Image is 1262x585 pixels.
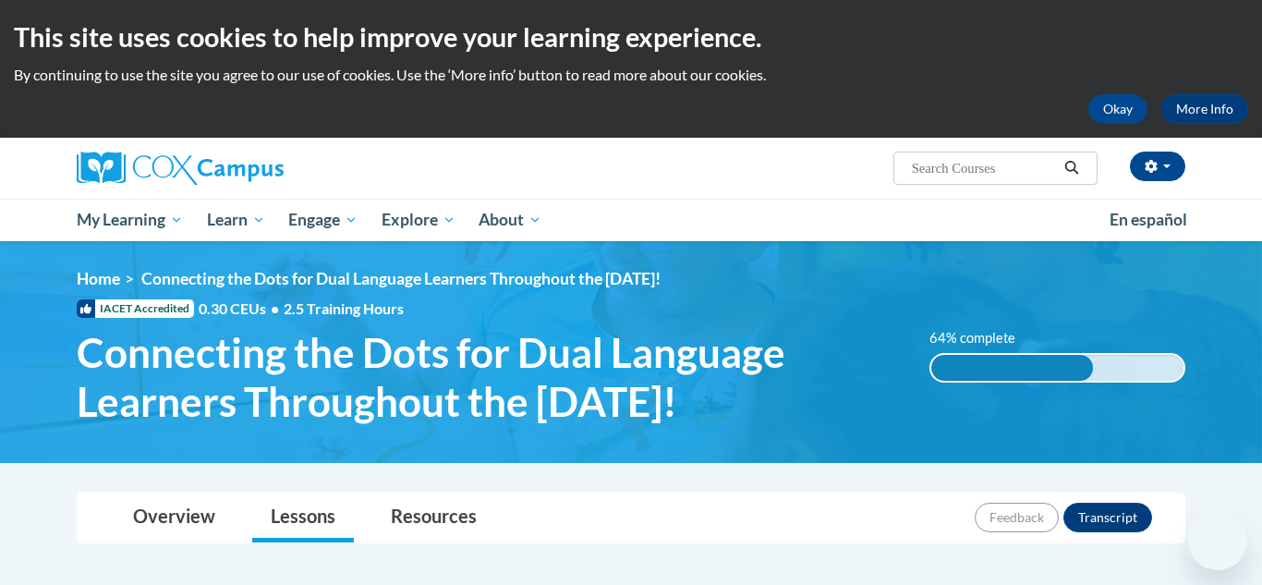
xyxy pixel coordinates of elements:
[284,299,404,317] span: 2.5 Training Hours
[1098,201,1199,239] a: En español
[479,209,541,231] span: About
[77,209,183,231] span: My Learning
[1188,511,1247,570] iframe: Button to launch messaging window
[77,152,428,185] a: Cox Campus
[382,209,455,231] span: Explore
[195,199,277,241] a: Learn
[910,157,1058,179] input: Search Courses
[207,209,265,231] span: Learn
[65,199,195,241] a: My Learning
[372,494,495,542] a: Resources
[1063,503,1152,532] button: Transcript
[931,355,1093,381] div: 64% complete
[77,299,194,318] span: IACET Accredited
[271,299,279,317] span: •
[252,494,354,542] a: Lessons
[288,209,358,231] span: Engage
[77,328,902,426] span: Connecting the Dots for Dual Language Learners Throughout the [DATE]!
[77,269,120,288] a: Home
[199,299,284,319] span: 0.30 CEUs
[1110,210,1187,229] span: En español
[14,65,1248,85] p: By continuing to use the site you agree to our use of cookies. Use the ‘More info’ button to read...
[14,18,1248,55] h2: This site uses cookies to help improve your learning experience.
[975,503,1059,532] button: Feedback
[276,199,370,241] a: Engage
[1130,152,1185,181] button: Account Settings
[141,269,661,288] span: Connecting the Dots for Dual Language Learners Throughout the [DATE]!
[49,199,1213,241] div: Main menu
[467,199,554,241] a: About
[77,152,284,185] img: Cox Campus
[1058,157,1086,179] button: Search
[1161,94,1248,124] a: More Info
[1088,94,1147,124] button: Okay
[115,494,234,542] a: Overview
[370,199,467,241] a: Explore
[929,328,1036,348] label: 64% complete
